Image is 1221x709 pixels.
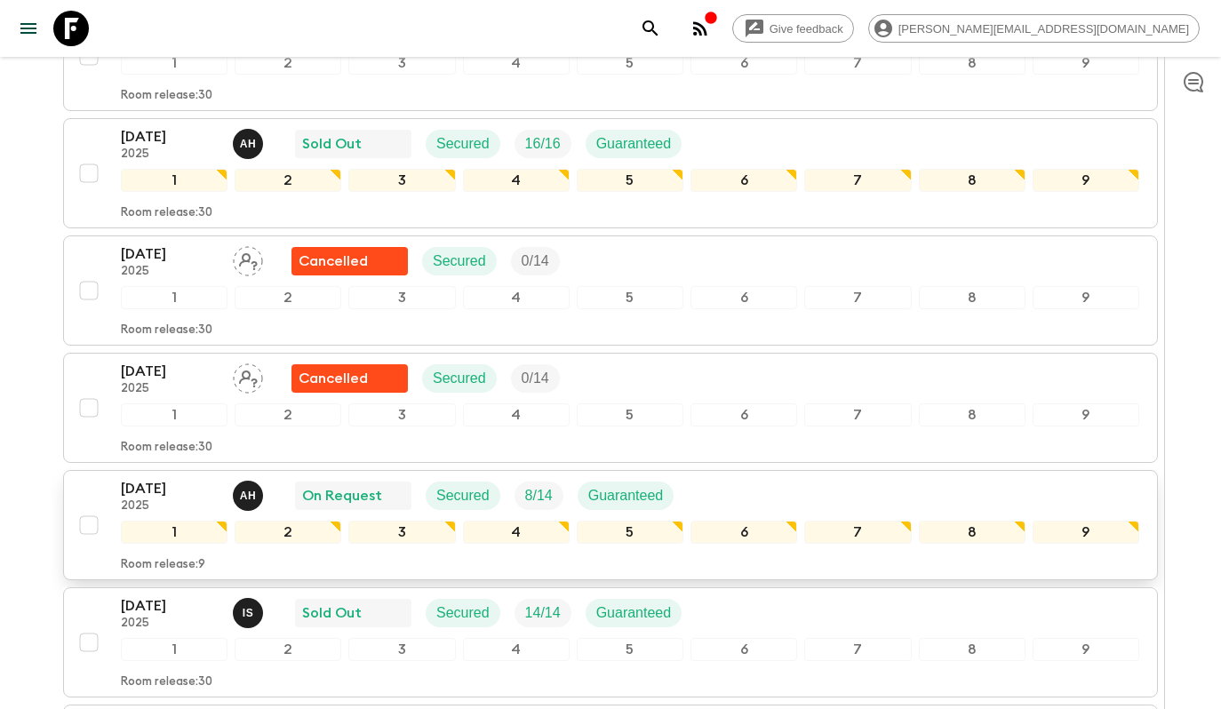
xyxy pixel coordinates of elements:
[240,489,257,503] p: A H
[463,638,570,661] div: 4
[1033,638,1139,661] div: 9
[868,14,1200,43] div: [PERSON_NAME][EMAIL_ADDRESS][DOMAIN_NAME]
[121,403,227,426] div: 1
[121,323,212,338] p: Room release: 30
[426,482,500,510] div: Secured
[463,169,570,192] div: 4
[291,364,408,393] div: Flash Pack cancellation
[121,89,212,103] p: Room release: 30
[525,602,561,624] p: 14 / 14
[121,169,227,192] div: 1
[577,286,683,309] div: 5
[690,52,797,75] div: 6
[233,134,267,148] span: Alenka Hriberšek
[433,368,486,389] p: Secured
[436,485,490,506] p: Secured
[121,675,212,689] p: Room release: 30
[233,603,267,617] span: Ivan Stojanović
[348,521,455,544] div: 3
[299,251,368,272] p: Cancelled
[233,486,267,500] span: Alenka Hriberšek
[121,478,219,499] p: [DATE]
[121,243,219,265] p: [DATE]
[121,206,212,220] p: Room release: 30
[121,265,219,279] p: 2025
[235,403,341,426] div: 2
[121,595,219,617] p: [DATE]
[348,403,455,426] div: 3
[235,169,341,192] div: 2
[690,638,797,661] div: 6
[919,403,1025,426] div: 8
[348,638,455,661] div: 3
[121,382,219,396] p: 2025
[121,286,227,309] div: 1
[1033,169,1139,192] div: 9
[121,638,227,661] div: 1
[121,441,212,455] p: Room release: 30
[577,638,683,661] div: 5
[804,52,911,75] div: 7
[577,403,683,426] div: 5
[121,617,219,631] p: 2025
[525,485,553,506] p: 8 / 14
[804,169,911,192] div: 7
[633,11,668,46] button: search adventures
[422,247,497,275] div: Secured
[804,638,911,661] div: 7
[302,485,382,506] p: On Request
[690,521,797,544] div: 6
[63,470,1158,580] button: [DATE]2025Alenka HriberšekOn RequestSecuredTrip FillGuaranteed123456789Room release:9
[463,52,570,75] div: 4
[426,130,500,158] div: Secured
[889,22,1199,36] span: [PERSON_NAME][EMAIL_ADDRESS][DOMAIN_NAME]
[235,52,341,75] div: 2
[1033,52,1139,75] div: 9
[63,587,1158,697] button: [DATE]2025Ivan StojanovićSold OutSecuredTrip FillGuaranteed123456789Room release:30
[522,251,549,272] p: 0 / 14
[11,11,46,46] button: menu
[291,247,408,275] div: Flash Pack cancellation
[511,247,560,275] div: Trip Fill
[235,521,341,544] div: 2
[348,169,455,192] div: 3
[235,638,341,661] div: 2
[1033,286,1139,309] div: 9
[463,286,570,309] div: 4
[1033,521,1139,544] div: 9
[732,14,854,43] a: Give feedback
[690,169,797,192] div: 6
[525,133,561,155] p: 16 / 16
[121,521,227,544] div: 1
[63,235,1158,346] button: [DATE]2025Assign pack leaderFlash Pack cancellationSecuredTrip Fill123456789Room release:30
[804,286,911,309] div: 7
[760,22,853,36] span: Give feedback
[121,558,205,572] p: Room release: 9
[422,364,497,393] div: Secured
[577,521,683,544] div: 5
[515,130,571,158] div: Trip Fill
[121,499,219,514] p: 2025
[63,118,1158,228] button: [DATE]2025Alenka HriberšekSold OutSecuredTrip FillGuaranteed123456789Room release:30
[433,251,486,272] p: Secured
[299,368,368,389] p: Cancelled
[436,602,490,624] p: Secured
[690,286,797,309] div: 6
[63,353,1158,463] button: [DATE]2025Assign pack leaderFlash Pack cancellationSecuredTrip Fill123456789Room release:30
[463,403,570,426] div: 4
[804,403,911,426] div: 7
[348,52,455,75] div: 3
[919,521,1025,544] div: 8
[515,482,563,510] div: Trip Fill
[919,52,1025,75] div: 8
[121,126,219,147] p: [DATE]
[690,403,797,426] div: 6
[233,481,267,511] button: AH
[919,638,1025,661] div: 8
[348,286,455,309] div: 3
[121,147,219,162] p: 2025
[233,129,267,159] button: AH
[522,368,549,389] p: 0 / 14
[302,602,362,624] p: Sold Out
[511,364,560,393] div: Trip Fill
